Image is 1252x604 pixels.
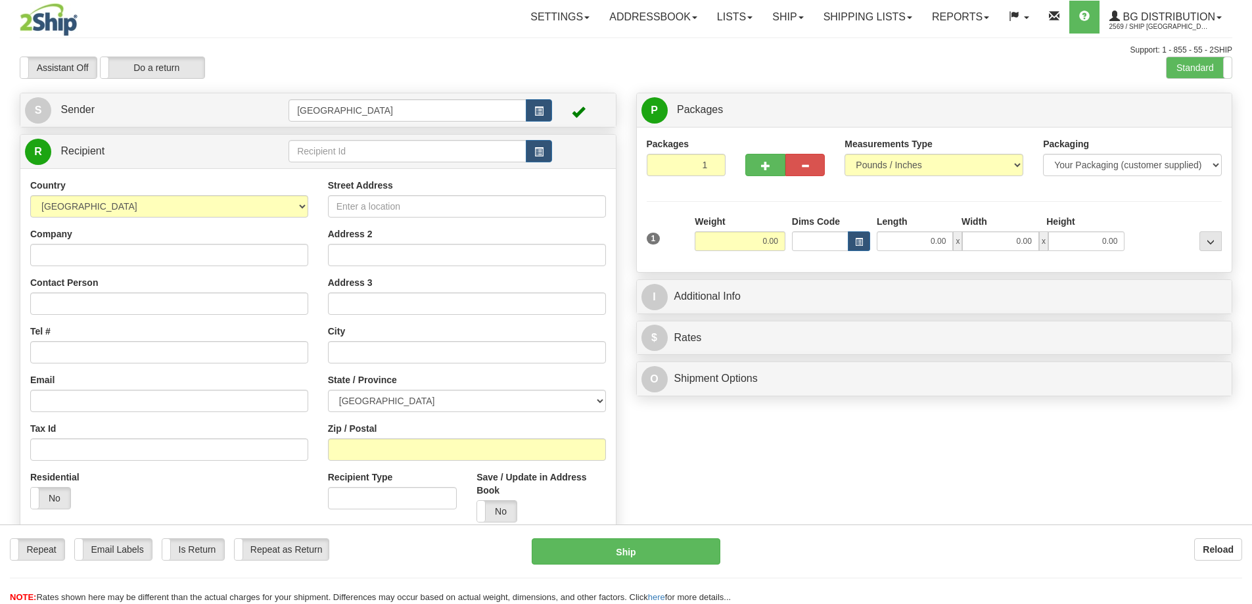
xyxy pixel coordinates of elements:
input: Enter a location [328,195,606,218]
span: 2569 / Ship [GEOGRAPHIC_DATA] [1109,20,1208,34]
div: Support: 1 - 855 - 55 - 2SHIP [20,45,1232,56]
a: Shipping lists [814,1,922,34]
span: O [641,366,668,392]
label: Weight [695,215,725,228]
span: I [641,284,668,310]
label: Packages [647,137,689,151]
label: Email [30,373,55,386]
label: Do a return [101,57,204,78]
a: BG Distribution 2569 / Ship [GEOGRAPHIC_DATA] [1100,1,1232,34]
a: Ship [762,1,813,34]
label: Is Return [162,539,224,560]
span: Sender [60,104,95,115]
div: ... [1199,231,1222,251]
label: Country [30,179,66,192]
label: Street Address [328,179,393,192]
label: Zip / Postal [328,422,377,435]
span: Recipient [60,145,104,156]
b: Reload [1203,544,1234,555]
span: $ [641,325,668,351]
span: NOTE: [10,592,36,602]
label: Assistant Off [20,57,97,78]
label: Save / Update in Address Book [476,471,605,497]
button: Ship [532,538,720,565]
label: Length [877,215,908,228]
a: OShipment Options [641,365,1228,392]
label: Dims Code [792,215,840,228]
button: Reload [1194,538,1242,561]
span: x [953,231,962,251]
a: Reports [922,1,999,34]
label: Tel # [30,325,51,338]
a: $Rates [641,325,1228,352]
a: IAdditional Info [641,283,1228,310]
label: Measurements Type [845,137,933,151]
input: Recipient Id [289,140,526,162]
span: x [1039,231,1048,251]
a: S Sender [25,97,289,124]
label: No [477,501,517,522]
a: R Recipient [25,138,260,165]
label: Residential [30,471,80,484]
span: R [25,139,51,165]
label: Address 3 [328,276,373,289]
input: Sender Id [289,99,526,122]
span: 1 [647,233,661,244]
label: Standard [1167,57,1232,78]
a: Lists [707,1,762,34]
label: Contact Person [30,276,98,289]
label: Tax Id [30,422,56,435]
span: Packages [677,104,723,115]
label: Repeat [11,539,64,560]
a: Settings [521,1,599,34]
label: Repeat as Return [235,539,329,560]
iframe: chat widget [1222,235,1251,369]
a: here [648,592,665,602]
label: Height [1046,215,1075,228]
label: No [31,488,70,509]
span: P [641,97,668,124]
label: Packaging [1043,137,1089,151]
a: Addressbook [599,1,707,34]
label: Recipient Type [328,471,393,484]
a: P Packages [641,97,1228,124]
label: Width [962,215,987,228]
label: Email Labels [75,539,152,560]
span: BG Distribution [1120,11,1215,22]
img: logo2569.jpg [20,3,78,36]
label: Address 2 [328,227,373,241]
label: Company [30,227,72,241]
label: State / Province [328,373,397,386]
label: City [328,325,345,338]
span: S [25,97,51,124]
